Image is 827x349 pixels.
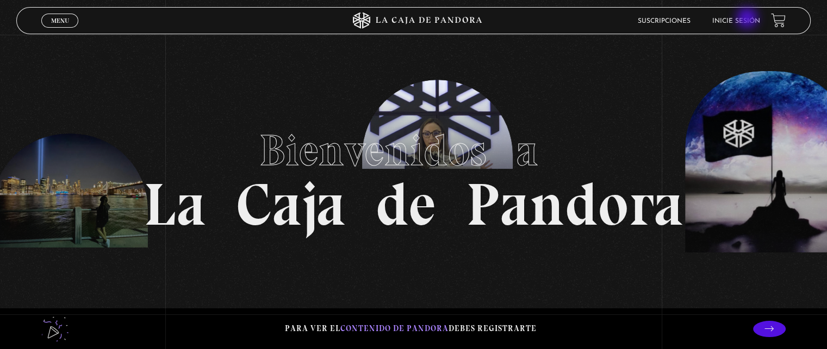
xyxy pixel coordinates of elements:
a: Suscripciones [638,18,691,24]
span: Menu [51,17,69,24]
a: Inicie sesión [712,18,760,24]
h1: La Caja de Pandora [144,115,683,234]
p: Para ver el debes registrarte [285,321,537,336]
span: Cerrar [47,27,73,34]
span: Bienvenidos a [259,124,568,176]
span: contenido de Pandora [340,323,449,333]
a: View your shopping cart [771,13,786,28]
